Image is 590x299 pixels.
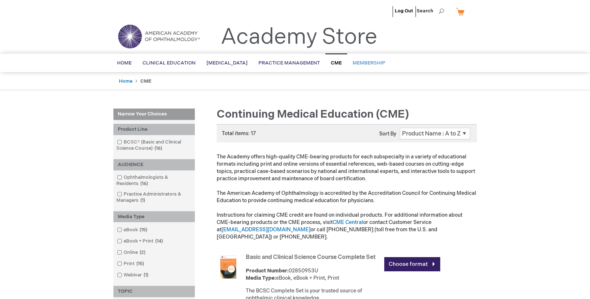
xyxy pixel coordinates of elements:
[113,211,195,223] div: Media Type
[221,24,377,50] a: Academy Store
[115,139,193,152] a: BCSC® (Basic and Clinical Science Course)16
[384,257,440,271] a: Choose format
[221,227,310,233] a: [EMAIL_ADDRESS][DOMAIN_NAME]
[246,254,376,261] a: Basic and Clinical Science Course Complete Set
[258,60,320,66] span: Practice Management
[115,227,150,233] a: eBook15
[113,286,195,297] div: TOPIC
[115,174,193,187] a: Ophthalmologists & Residents16
[246,268,289,274] strong: Product Number:
[395,8,413,14] a: Log Out
[206,60,248,66] span: [MEDICAL_DATA]
[113,124,195,135] div: Product Line
[246,275,276,281] strong: Media Type:
[333,219,363,225] a: CME Central
[117,60,132,66] span: Home
[140,78,152,84] strong: CME
[153,145,164,151] span: 16
[138,249,147,255] span: 2
[119,78,132,84] a: Home
[143,60,196,66] span: Clinical Education
[113,159,195,170] div: AUDIENCE
[379,131,396,137] label: Sort By
[246,267,381,282] div: 02850953U eBook, eBook + Print, Print
[217,108,409,121] span: Continuing Medical Education (CME)
[353,60,385,66] span: Membership
[135,261,146,267] span: 15
[138,227,149,233] span: 15
[217,153,477,241] p: The Academy offers high-quality CME-bearing products for each subspecialty in a variety of educat...
[115,260,147,267] a: Print15
[142,272,150,278] span: 1
[115,249,148,256] a: Online2
[331,60,342,66] span: CME
[115,191,193,204] a: Practice Administrators & Managers1
[417,4,444,18] span: Search
[115,238,166,245] a: eBook + Print14
[139,181,150,186] span: 16
[115,272,151,279] a: Webinar1
[153,238,165,244] span: 14
[113,109,195,120] strong: Narrow Your Choices
[139,197,147,203] span: 1
[222,130,256,137] span: Total items: 17
[217,255,240,279] img: Basic and Clinical Science Course Complete Set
